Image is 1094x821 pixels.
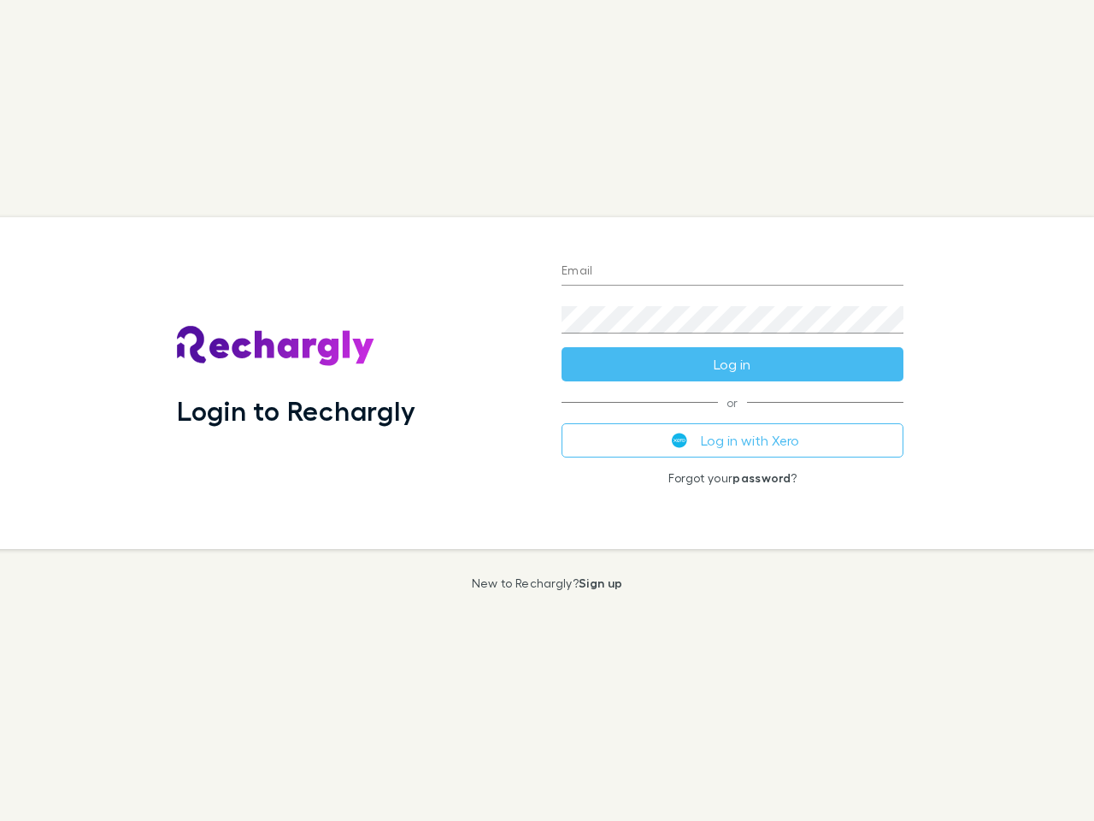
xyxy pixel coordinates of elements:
p: New to Rechargly? [472,576,623,590]
button: Log in [562,347,903,381]
span: or [562,402,903,403]
img: Xero's logo [672,433,687,448]
a: password [732,470,791,485]
img: Rechargly's Logo [177,326,375,367]
button: Log in with Xero [562,423,903,458]
h1: Login to Rechargly [177,394,415,427]
a: Sign up [579,576,622,590]
p: Forgot your ? [562,471,903,485]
